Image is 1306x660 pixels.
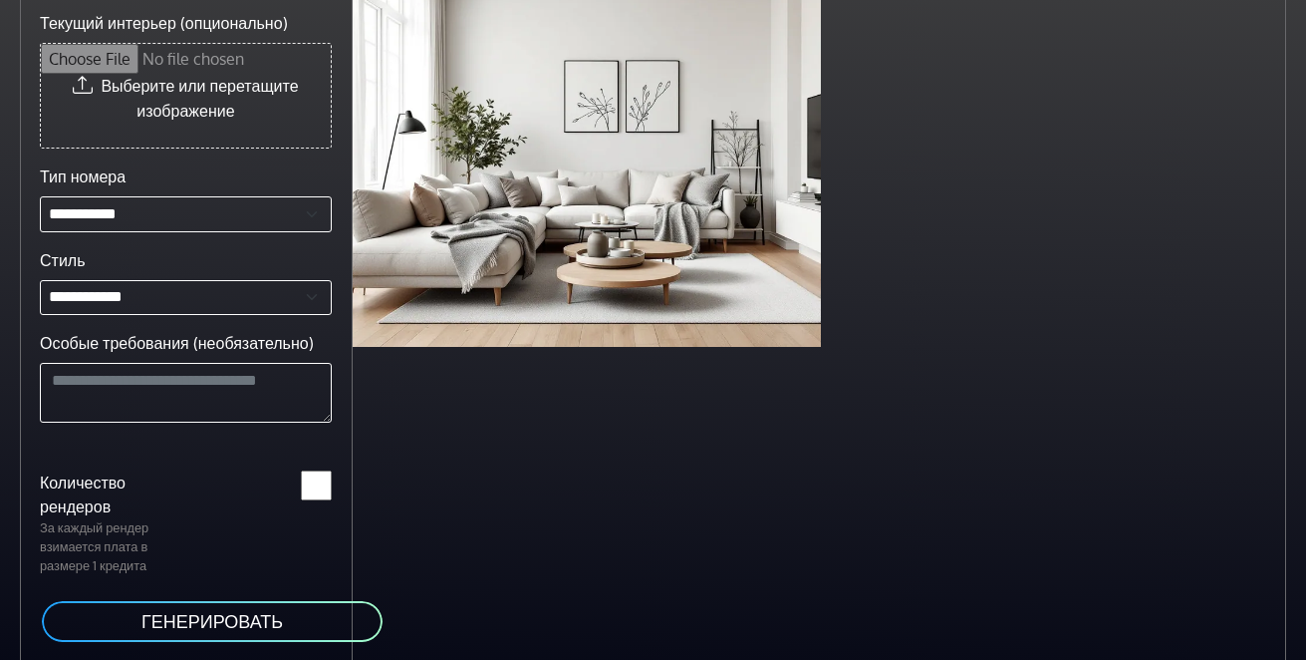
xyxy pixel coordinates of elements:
[40,333,314,353] ya-tr-span: Особые требования (необязательно)
[40,519,148,573] ya-tr-span: За каждый рендер взимается плата в размере 1 кредита
[40,473,126,516] ya-tr-span: Количество рендеров
[141,610,283,632] ya-tr-span: ГЕНЕРИРОВАТЬ
[40,13,288,33] ya-tr-span: Текущий интерьер (опционально)
[40,250,86,270] ya-tr-span: Стиль
[40,599,385,644] button: ГЕНЕРИРОВАТЬ
[40,166,126,186] ya-tr-span: Тип номера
